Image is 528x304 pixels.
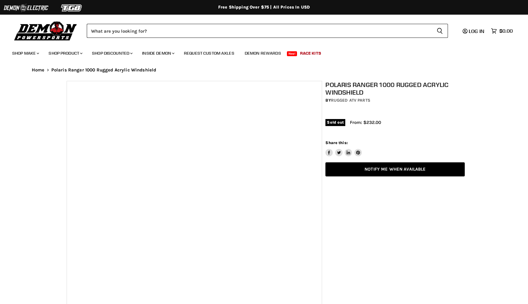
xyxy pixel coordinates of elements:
div: by [325,97,465,104]
a: Log in [460,28,488,34]
button: Search [432,24,448,38]
aside: Share this: [325,140,362,156]
img: Demon Powersports [12,20,79,42]
form: Product [87,24,448,38]
nav: Breadcrumbs [20,67,508,73]
div: Free Shipping Over $75 | All Prices In USD [20,5,508,10]
a: Shop Make [8,47,43,60]
span: Sold out [325,119,345,126]
a: Inside Demon [137,47,178,60]
span: $0.00 [499,28,513,34]
span: Share this: [325,140,347,145]
input: Search [87,24,432,38]
span: Polaris Ranger 1000 Rugged Acrylic Windshield [51,67,156,73]
a: Race Kits [295,47,326,60]
a: Notify Me When Available [325,162,465,177]
img: Demon Electric Logo 2 [3,2,49,14]
span: From: $232.00 [350,120,381,125]
span: Log in [469,28,484,34]
ul: Main menu [8,45,511,60]
a: Shop Discounted [87,47,136,60]
a: Shop Product [44,47,86,60]
img: TGB Logo 2 [49,2,95,14]
span: New! [287,51,297,56]
a: Home [32,67,45,73]
a: Request Custom Axles [179,47,239,60]
a: Demon Rewards [240,47,286,60]
a: $0.00 [488,27,516,35]
h1: Polaris Ranger 1000 Rugged Acrylic Windshield [325,81,465,96]
a: Rugged ATV Parts [331,98,370,103]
